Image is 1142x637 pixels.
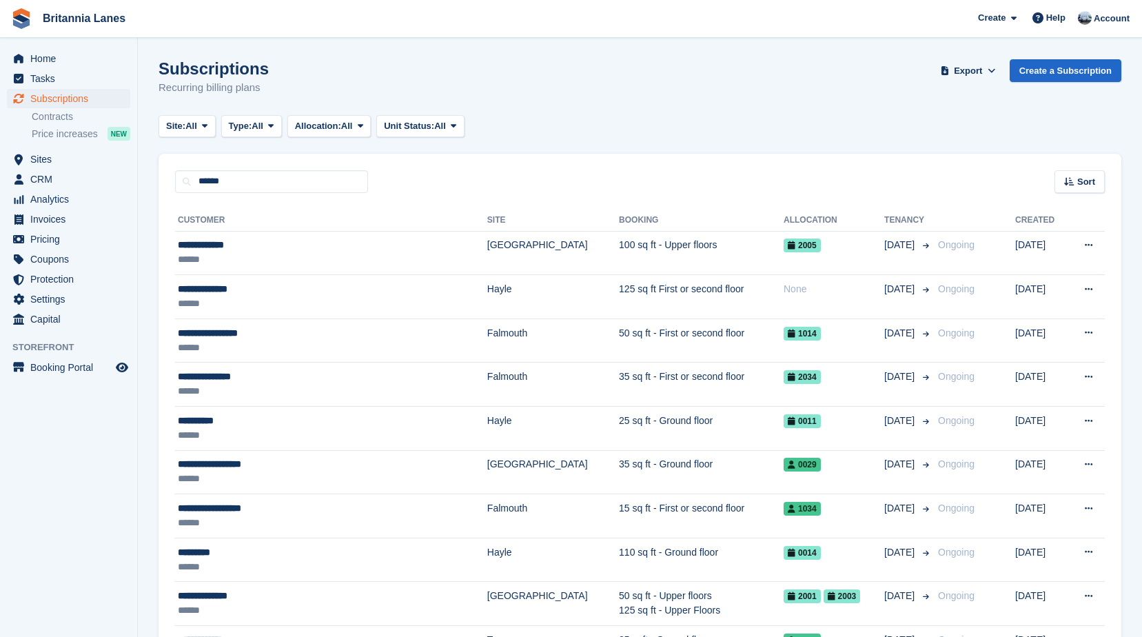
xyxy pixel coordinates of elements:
span: 1014 [784,327,821,341]
span: 0014 [784,546,821,560]
a: menu [7,310,130,329]
td: 35 sq ft - Ground floor [619,450,784,494]
a: menu [7,290,130,309]
span: Storefront [12,341,137,354]
td: 25 sq ft - Ground floor [619,407,784,451]
span: Sites [30,150,113,169]
td: [DATE] [1015,275,1067,319]
td: Falmouth [487,318,619,363]
span: Unit Status: [384,119,434,133]
span: Analytics [30,190,113,209]
span: Ongoing [938,239,975,250]
button: Site: All [159,115,216,138]
a: menu [7,69,130,88]
span: Price increases [32,128,98,141]
th: Site [487,210,619,232]
span: 2034 [784,370,821,384]
img: stora-icon-8386f47178a22dfd0bd8f6a31ec36ba5ce8667c1dd55bd0f319d3a0aa187defe.svg [11,8,32,29]
a: menu [7,170,130,189]
span: 0029 [784,458,821,472]
td: [DATE] [1015,318,1067,363]
button: Export [938,59,999,82]
span: Export [954,64,982,78]
span: Help [1046,11,1065,25]
a: Create a Subscription [1010,59,1121,82]
a: menu [7,230,130,249]
span: Create [978,11,1006,25]
span: Pricing [30,230,113,249]
button: Allocation: All [287,115,371,138]
span: CRM [30,170,113,189]
a: menu [7,270,130,289]
span: [DATE] [884,414,917,428]
td: Falmouth [487,494,619,538]
span: All [341,119,353,133]
a: menu [7,210,130,229]
td: [DATE] [1015,494,1067,538]
span: Home [30,49,113,68]
span: 1034 [784,502,821,516]
span: Ongoing [938,283,975,294]
a: Contracts [32,110,130,123]
a: menu [7,89,130,108]
td: [DATE] [1015,407,1067,451]
td: Falmouth [487,363,619,407]
td: 35 sq ft - First or second floor [619,363,784,407]
a: menu [7,250,130,269]
td: Hayle [487,407,619,451]
a: Britannia Lanes [37,7,131,30]
td: [DATE] [1015,582,1067,626]
td: [GEOGRAPHIC_DATA] [487,450,619,494]
span: Booking Portal [30,358,113,377]
span: [DATE] [884,326,917,341]
span: Subscriptions [30,89,113,108]
span: Ongoing [938,327,975,338]
p: Recurring billing plans [159,80,269,96]
span: Ongoing [938,590,975,601]
span: Site: [166,119,185,133]
span: Ongoing [938,415,975,426]
td: 50 sq ft - First or second floor [619,318,784,363]
span: All [434,119,446,133]
a: menu [7,150,130,169]
span: Coupons [30,250,113,269]
span: Sort [1077,175,1095,189]
span: [DATE] [884,501,917,516]
span: Type: [229,119,252,133]
span: Ongoing [938,371,975,382]
td: 100 sq ft - Upper floors [619,231,784,275]
span: Capital [30,310,113,329]
span: [DATE] [884,282,917,296]
td: Hayle [487,275,619,319]
span: Invoices [30,210,113,229]
th: Tenancy [884,210,932,232]
span: Ongoing [938,503,975,514]
span: 2003 [824,589,861,603]
td: 50 sq ft - Upper floors 125 sq ft - Upper Floors [619,582,784,626]
span: Allocation: [295,119,341,133]
span: All [185,119,197,133]
td: 125 sq ft First or second floor [619,275,784,319]
span: Tasks [30,69,113,88]
a: Preview store [114,359,130,376]
td: [DATE] [1015,231,1067,275]
td: [GEOGRAPHIC_DATA] [487,231,619,275]
th: Allocation [784,210,884,232]
span: Ongoing [938,547,975,558]
td: [DATE] [1015,363,1067,407]
td: 15 sq ft - First or second floor [619,494,784,538]
span: Settings [30,290,113,309]
td: [DATE] [1015,450,1067,494]
div: None [784,282,884,296]
span: [DATE] [884,545,917,560]
a: menu [7,49,130,68]
span: [DATE] [884,457,917,472]
td: [GEOGRAPHIC_DATA] [487,582,619,626]
span: 2005 [784,239,821,252]
span: 0011 [784,414,821,428]
th: Customer [175,210,487,232]
span: All [252,119,263,133]
a: menu [7,190,130,209]
th: Booking [619,210,784,232]
button: Unit Status: All [376,115,464,138]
